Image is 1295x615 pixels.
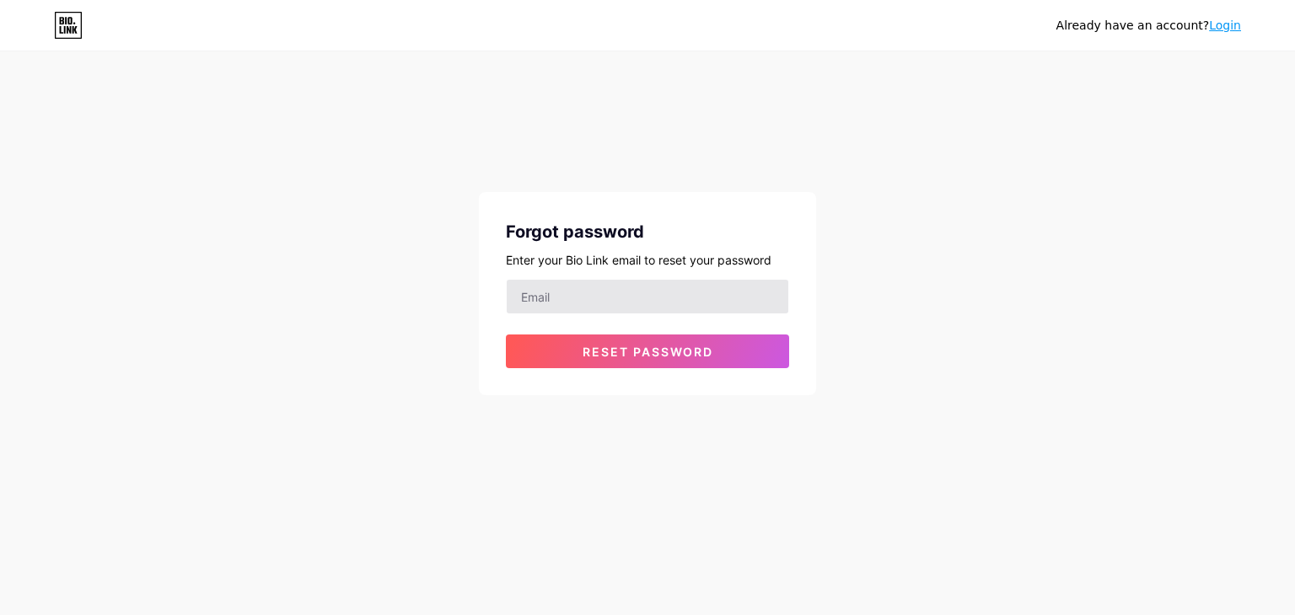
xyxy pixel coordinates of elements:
div: Already have an account? [1056,17,1241,35]
button: Reset password [506,334,789,368]
div: Forgot password [506,219,789,244]
div: Enter your Bio Link email to reset your password [506,251,789,269]
input: Email [507,280,788,313]
span: Reset password [583,345,713,359]
a: Login [1209,19,1241,32]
